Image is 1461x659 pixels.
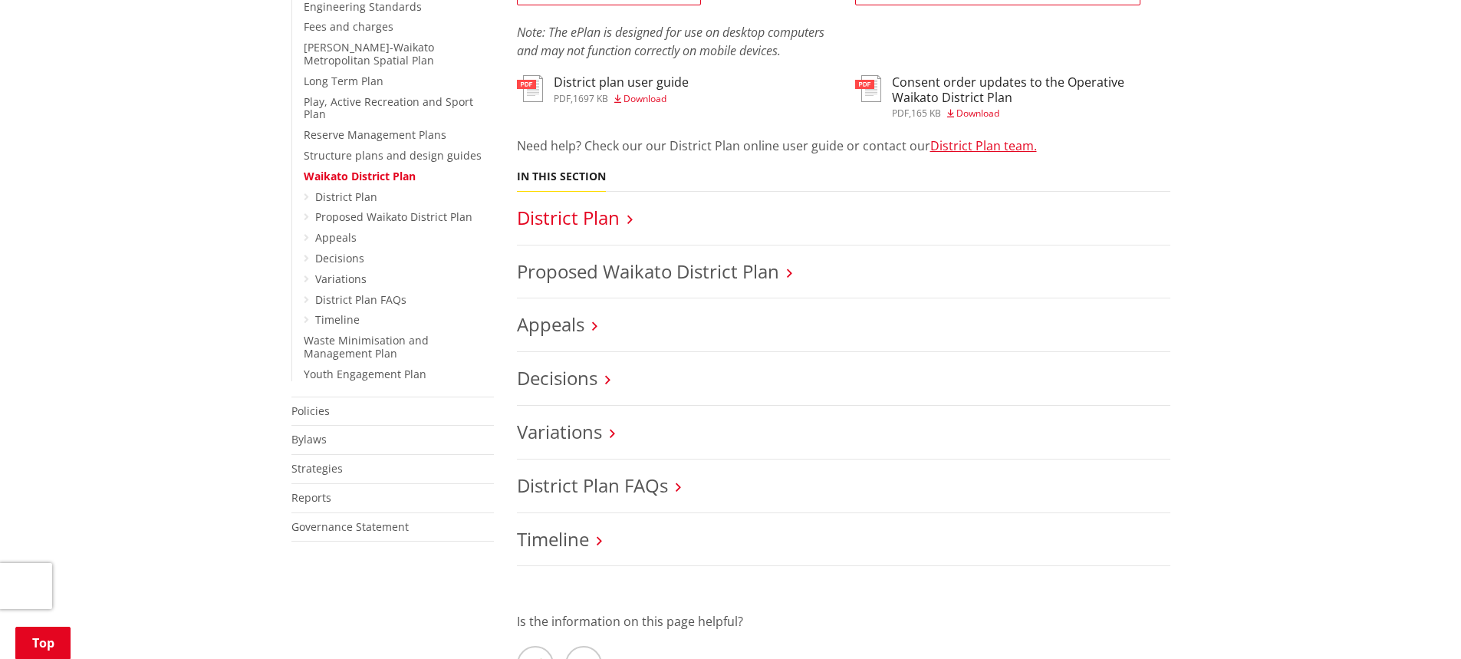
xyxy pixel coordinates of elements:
[304,169,416,183] a: Waikato District Plan
[517,75,543,102] img: document-pdf.svg
[304,74,383,88] a: Long Term Plan
[304,333,429,361] a: Waste Minimisation and Management Plan
[956,107,999,120] span: Download
[315,272,367,286] a: Variations
[304,94,473,122] a: Play, Active Recreation and Sport Plan
[517,419,602,444] a: Variations
[291,461,343,476] a: Strategies
[304,148,482,163] a: Structure plans and design guides
[315,209,472,224] a: Proposed Waikato District Plan
[315,292,406,307] a: District Plan FAQs
[517,170,606,183] h5: In this section
[855,75,1170,117] a: Consent order updates to the Operative Waikato District Plan pdf,165 KB Download
[315,312,360,327] a: Timeline
[517,24,824,59] em: Note: The ePlan is designed for use on desktop computers and may not function correctly on mobile...
[304,127,446,142] a: Reserve Management Plans
[892,107,909,120] span: pdf
[517,612,1170,631] p: Is the information on this page helpful?
[291,404,330,418] a: Policies
[554,94,689,104] div: ,
[930,137,1037,154] a: District Plan team.
[291,432,327,446] a: Bylaws
[15,627,71,659] a: Top
[517,365,597,390] a: Decisions
[554,92,571,105] span: pdf
[304,367,426,381] a: Youth Engagement Plan
[517,137,1170,155] p: Need help? Check our our District Plan online user guide or contact our
[911,107,941,120] span: 165 KB
[517,311,584,337] a: Appeals
[291,519,409,534] a: Governance Statement
[315,230,357,245] a: Appeals
[624,92,666,105] span: Download
[304,19,393,34] a: Fees and charges
[291,490,331,505] a: Reports
[517,473,668,498] a: District Plan FAQs
[517,526,589,552] a: Timeline
[892,75,1170,104] h3: Consent order updates to the Operative Waikato District Plan
[554,75,689,90] h3: District plan user guide
[573,92,608,105] span: 1697 KB
[517,259,779,284] a: Proposed Waikato District Plan
[892,109,1170,118] div: ,
[517,205,620,230] a: District Plan
[315,189,377,204] a: District Plan
[517,75,689,103] a: District plan user guide pdf,1697 KB Download
[315,251,364,265] a: Decisions
[1390,595,1446,650] iframe: Messenger Launcher
[855,75,881,102] img: document-pdf.svg
[304,40,434,68] a: [PERSON_NAME]-Waikato Metropolitan Spatial Plan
